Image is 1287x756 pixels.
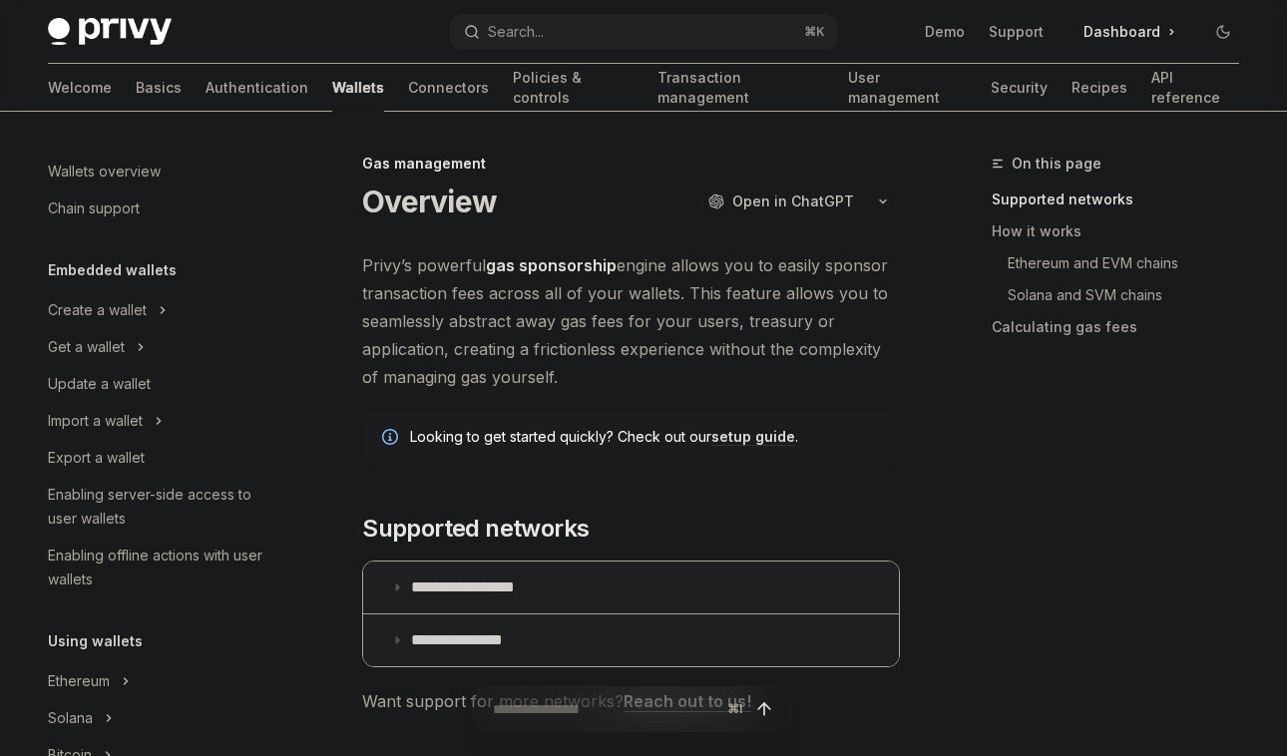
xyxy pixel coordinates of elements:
[992,215,1255,247] a: How it works
[32,292,287,328] button: Toggle Create a wallet section
[48,669,110,693] div: Ethereum
[1207,16,1239,48] button: Toggle dark mode
[48,544,275,591] div: Enabling offline actions with user wallets
[1072,64,1127,112] a: Recipes
[48,64,112,112] a: Welcome
[48,160,161,184] div: Wallets overview
[32,440,287,476] a: Export a wallet
[48,446,145,470] div: Export a wallet
[32,366,287,402] a: Update a wallet
[711,428,795,446] a: setup guide
[48,196,140,220] div: Chain support
[992,184,1255,215] a: Supported networks
[362,513,589,545] span: Supported networks
[362,251,900,391] span: Privy’s powerful engine allows you to easily sponsor transaction fees across all of your wallets....
[32,477,287,537] a: Enabling server-side access to user wallets
[32,538,287,597] a: Enabling offline actions with user wallets
[48,335,125,359] div: Get a wallet
[408,64,489,112] a: Connectors
[657,64,824,112] a: Transaction management
[32,190,287,226] a: Chain support
[991,64,1048,112] a: Security
[48,18,172,46] img: dark logo
[136,64,182,112] a: Basics
[48,483,275,531] div: Enabling server-side access to user wallets
[32,663,287,699] button: Toggle Ethereum section
[362,154,900,174] div: Gas management
[450,14,836,50] button: Open search
[925,22,965,42] a: Demo
[992,311,1255,343] a: Calculating gas fees
[732,191,854,211] span: Open in ChatGPT
[513,64,634,112] a: Policies & controls
[992,247,1255,279] a: Ethereum and EVM chains
[48,409,143,433] div: Import a wallet
[695,185,866,218] button: Open in ChatGPT
[362,184,497,219] h1: Overview
[804,24,825,40] span: ⌘ K
[992,279,1255,311] a: Solana and SVM chains
[750,695,778,723] button: Send message
[382,429,402,449] svg: Info
[1083,22,1160,42] span: Dashboard
[48,706,93,730] div: Solana
[48,629,143,653] h5: Using wallets
[1151,64,1239,112] a: API reference
[989,22,1044,42] a: Support
[206,64,308,112] a: Authentication
[32,403,287,439] button: Toggle Import a wallet section
[493,687,719,731] input: Ask a question...
[32,329,287,365] button: Toggle Get a wallet section
[332,64,384,112] a: Wallets
[1068,16,1191,48] a: Dashboard
[32,700,287,736] button: Toggle Solana section
[410,427,880,447] span: Looking to get started quickly? Check out our .
[488,20,544,44] div: Search...
[1012,152,1101,176] span: On this page
[32,154,287,189] a: Wallets overview
[48,298,147,322] div: Create a wallet
[48,372,151,396] div: Update a wallet
[48,258,177,282] h5: Embedded wallets
[848,64,967,112] a: User management
[486,255,617,275] strong: gas sponsorship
